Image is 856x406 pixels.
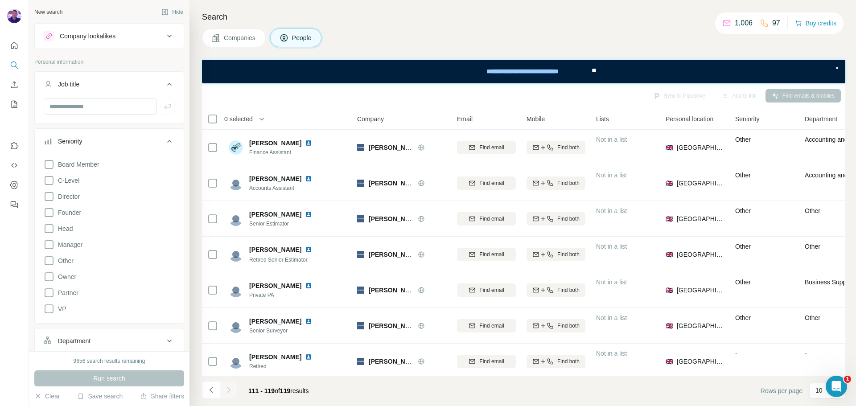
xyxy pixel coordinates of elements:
[666,286,673,295] span: 🇬🇧
[596,207,627,214] span: Not in a list
[249,148,316,156] span: Finance Assistant
[155,5,189,19] button: Hide
[677,321,724,330] span: [GEOGRAPHIC_DATA]
[805,207,820,214] span: Other
[479,250,504,258] span: Find email
[74,357,145,365] div: 9656 search results remaining
[229,176,243,190] img: Avatar
[795,17,836,29] button: Buy credits
[249,362,316,370] span: Retired
[249,210,301,219] span: [PERSON_NAME]
[249,327,316,335] span: Senior Surveyor
[229,354,243,369] img: Avatar
[457,319,516,332] button: Find email
[527,141,585,154] button: Find both
[249,139,301,148] span: [PERSON_NAME]
[735,136,751,143] span: Other
[369,322,485,329] span: [PERSON_NAME] Building Contractors
[479,144,504,152] span: Find email
[7,77,21,93] button: Enrich CSV
[844,376,851,383] span: 1
[357,180,364,187] img: Logo of Buxton Building Contractors
[527,176,585,190] button: Find both
[54,240,82,249] span: Manager
[677,286,724,295] span: [GEOGRAPHIC_DATA]
[229,247,243,262] img: Avatar
[292,33,313,42] span: People
[35,330,184,352] button: Department
[305,282,312,289] img: LinkedIn logo
[527,355,585,368] button: Find both
[735,18,753,29] p: 1,006
[35,74,184,98] button: Job title
[54,288,78,297] span: Partner
[249,257,308,263] span: Retired Senior Estimator
[357,215,364,222] img: Logo of Buxton Building Contractors
[7,37,21,53] button: Quick start
[54,272,76,281] span: Owner
[249,317,301,326] span: [PERSON_NAME]
[735,243,751,250] span: Other
[202,11,845,23] h4: Search
[7,197,21,213] button: Feedback
[34,58,184,66] p: Personal information
[60,32,115,41] div: Company lookalikes
[249,184,316,192] span: Accounts Assistant
[305,175,312,182] img: LinkedIn logo
[305,353,312,361] img: LinkedIn logo
[369,287,485,294] span: [PERSON_NAME] Building Contractors
[805,243,820,250] span: Other
[557,322,580,330] span: Find both
[735,207,751,214] span: Other
[229,319,243,333] img: Avatar
[805,115,837,123] span: Department
[557,179,580,187] span: Find both
[677,179,724,188] span: [GEOGRAPHIC_DATA]
[229,212,243,226] img: Avatar
[677,143,724,152] span: [GEOGRAPHIC_DATA]
[677,214,724,223] span: [GEOGRAPHIC_DATA]
[54,256,74,265] span: Other
[357,287,364,294] img: Logo of Buxton Building Contractors
[479,322,504,330] span: Find email
[249,220,316,228] span: Senior Estimator
[275,387,280,394] span: of
[7,138,21,154] button: Use Surfe on LinkedIn
[457,248,516,261] button: Find email
[357,251,364,258] img: Logo of Buxton Building Contractors
[557,250,580,258] span: Find both
[229,283,243,297] img: Avatar
[557,144,580,152] span: Find both
[596,279,627,286] span: Not in a list
[7,96,21,112] button: My lists
[54,304,66,313] span: VP
[527,319,585,332] button: Find both
[557,286,580,294] span: Find both
[58,80,79,89] div: Job title
[35,25,184,47] button: Company lookalikes
[224,115,253,123] span: 0 selected
[357,322,364,329] img: Logo of Buxton Building Contractors
[596,172,627,179] span: Not in a list
[735,314,751,321] span: Other
[357,358,364,365] img: Logo of Buxton Building Contractors
[7,157,21,173] button: Use Surfe API
[805,279,854,286] span: Business Support
[357,144,364,151] img: Logo of Buxton Building Contractors
[666,115,713,123] span: Personal location
[34,8,62,16] div: New search
[457,355,516,368] button: Find email
[479,179,504,187] span: Find email
[248,387,309,394] span: results
[249,174,301,183] span: [PERSON_NAME]
[202,381,220,399] button: Navigate to previous page
[735,172,751,179] span: Other
[54,224,73,233] span: Head
[249,291,316,299] span: Private PA
[54,192,80,201] span: Director
[280,387,290,394] span: 119
[666,214,673,223] span: 🇬🇧
[357,115,384,123] span: Company
[666,250,673,259] span: 🇬🇧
